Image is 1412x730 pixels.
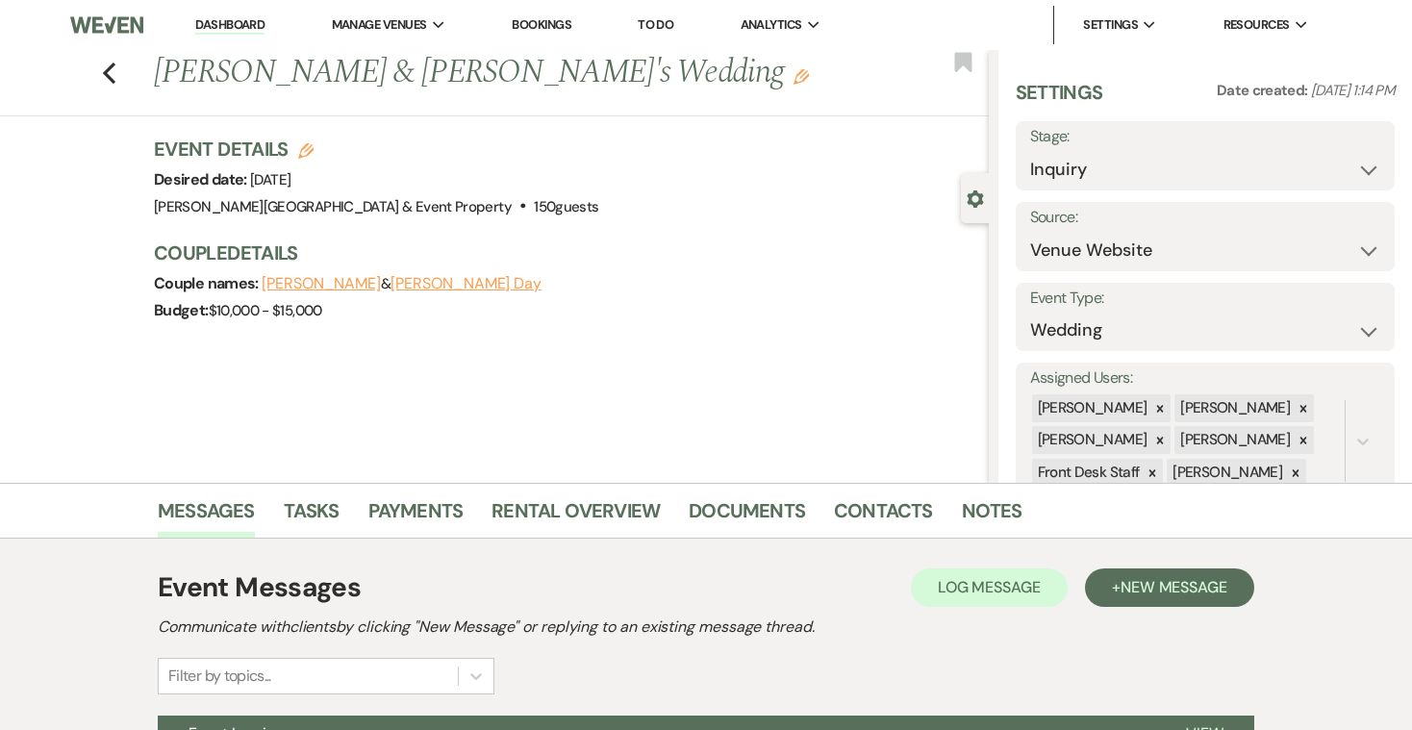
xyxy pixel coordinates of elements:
span: Manage Venues [332,15,427,35]
div: Filter by topics... [168,665,271,688]
button: [PERSON_NAME] [262,276,381,291]
div: [PERSON_NAME] [1032,426,1150,454]
button: Close lead details [967,189,984,207]
h1: Event Messages [158,567,361,608]
span: [PERSON_NAME][GEOGRAPHIC_DATA] & Event Property [154,197,512,216]
label: Source: [1030,204,1380,232]
a: Dashboard [195,16,265,35]
h2: Communicate with clients by clicking "New Message" or replying to an existing message thread. [158,616,1254,639]
span: Log Message [938,577,1041,597]
div: [PERSON_NAME] [1174,394,1293,422]
span: & [262,274,542,293]
button: +New Message [1085,568,1254,607]
img: Weven Logo [70,5,142,45]
div: [PERSON_NAME] [1174,426,1293,454]
div: Front Desk Staff [1032,459,1143,487]
h1: [PERSON_NAME] & [PERSON_NAME]'s Wedding [154,50,814,96]
span: Desired date: [154,169,250,189]
span: Settings [1083,15,1138,35]
button: Log Message [911,568,1068,607]
button: Edit [794,67,809,85]
a: Notes [962,495,1022,538]
h3: Couple Details [154,239,970,266]
a: Tasks [284,495,340,538]
span: 150 guests [534,197,598,216]
label: Stage: [1030,123,1380,151]
span: [DATE] [250,170,290,189]
a: Messages [158,495,255,538]
a: Documents [689,495,805,538]
div: [PERSON_NAME] [1167,459,1285,487]
span: Analytics [741,15,802,35]
span: [DATE] 1:14 PM [1311,81,1395,100]
h3: Event Details [154,136,599,163]
a: Rental Overview [492,495,660,538]
button: [PERSON_NAME] Day [391,276,542,291]
span: $10,000 - $15,000 [209,301,322,320]
span: Resources [1223,15,1290,35]
div: [PERSON_NAME] [1032,394,1150,422]
label: Assigned Users: [1030,365,1380,392]
h3: Settings [1016,79,1103,121]
a: Bookings [512,16,571,33]
label: Event Type: [1030,285,1380,313]
a: Contacts [834,495,933,538]
span: Budget: [154,300,209,320]
a: To Do [638,16,673,33]
span: New Message [1121,577,1227,597]
span: Date created: [1217,81,1311,100]
a: Payments [368,495,464,538]
span: Couple names: [154,273,262,293]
